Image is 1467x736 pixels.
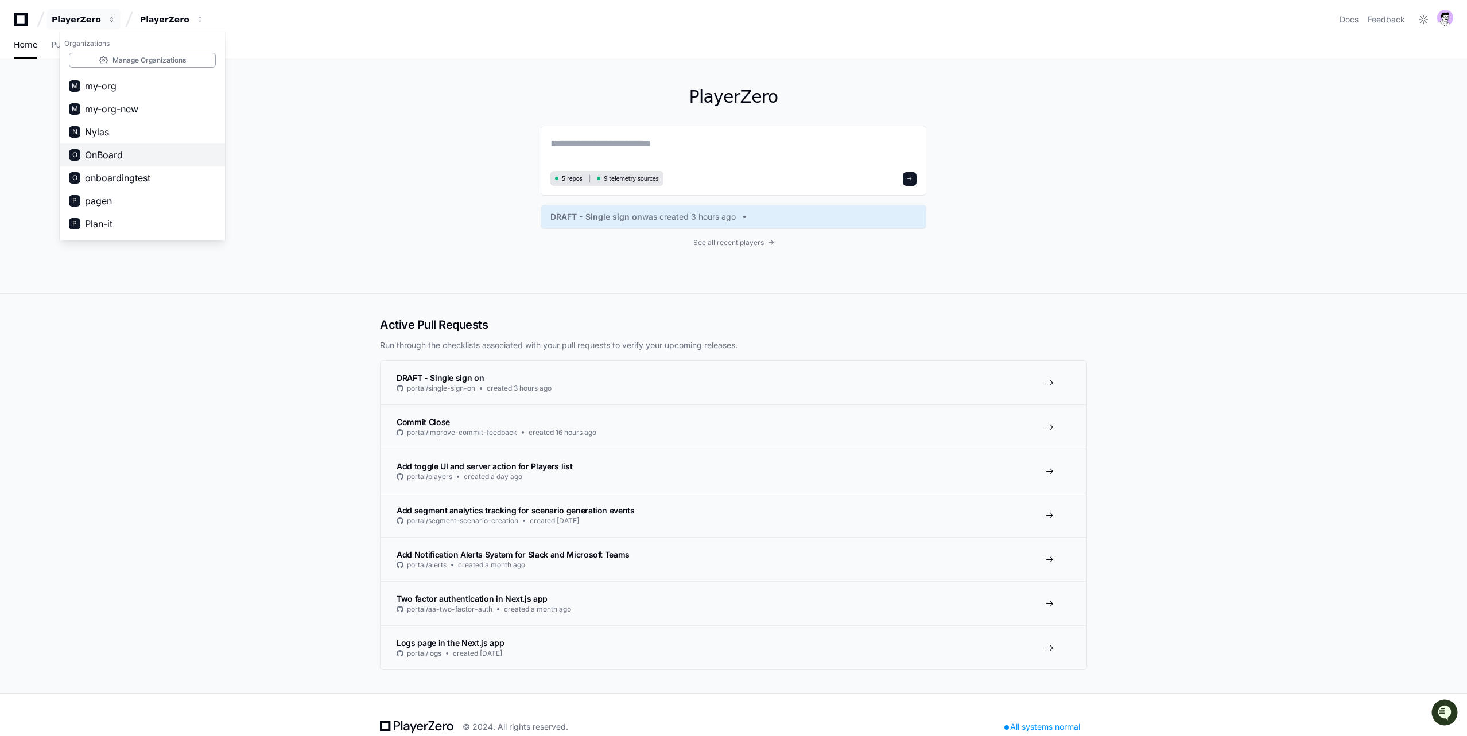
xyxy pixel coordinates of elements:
[487,384,552,393] span: created 3 hours ago
[69,218,80,229] div: P
[85,217,112,231] span: Plan-it
[381,361,1086,404] a: DRAFT - Single sign onportal/single-sign-oncreated 3 hours ago
[39,97,145,106] div: We're available if you need us!
[69,80,80,92] div: M
[397,461,572,471] span: Add toggle UI and server action for Players list
[69,126,80,138] div: N
[397,594,548,603] span: Two factor authentication in Next.js app
[504,605,571,614] span: created a month ago
[381,404,1086,449] a: Commit Closeportal/improve-commit-feedbackcreated 16 hours ago
[464,472,522,481] span: created a day ago
[1437,10,1453,26] img: avatar
[11,85,32,106] img: 1756235613930-3d25f9e4-fa56-45dd-b3ad-e072dfbd1548
[11,46,209,64] div: Welcome
[407,384,475,393] span: portal/single-sign-on
[381,449,1086,493] a: Add toggle UI and server action for Players listportal/playerscreated a day ago
[114,120,139,129] span: Pylon
[453,649,502,658] span: created [DATE]
[85,102,138,116] span: my-org-new
[14,41,37,48] span: Home
[397,550,630,559] span: Add Notification Alerts System for Slack and Microsoft Teams
[407,428,517,437] span: portal/improve-commit-feedback
[397,373,484,383] span: DRAFT - Single sign on
[69,53,216,68] a: Manage Organizations
[407,649,441,658] span: portal/logs
[69,149,80,161] div: O
[397,417,450,427] span: Commit Close
[541,238,926,247] a: See all recent players
[407,472,452,481] span: portal/players
[60,32,225,240] div: PlayerZero
[407,605,492,614] span: portal/aa-two-factor-auth
[381,625,1086,669] a: Logs page in the Next.js appportal/logscreated [DATE]
[85,125,109,139] span: Nylas
[397,638,504,648] span: Logs page in the Next.js app
[380,340,1087,351] p: Run through the checklists associated with your pull requests to verify your upcoming releases.
[541,87,926,107] h1: PlayerZero
[60,34,225,53] h1: Organizations
[381,493,1086,537] a: Add segment analytics tracking for scenario generation eventsportal/segment-scenario-creationcrea...
[85,148,123,162] span: OnBoard
[604,174,658,183] span: 9 telemetry sources
[140,14,189,25] div: PlayerZero
[135,9,209,30] button: PlayerZero
[380,317,1087,333] h2: Active Pull Requests
[998,719,1087,735] div: All systems normal
[47,9,121,30] button: PlayerZero
[381,581,1086,625] a: Two factor authentication in Next.js appportal/aa-two-factor-authcreated a month ago
[1368,14,1405,25] button: Feedback
[407,560,447,570] span: portal/alerts
[51,41,104,48] span: Pull Requests
[11,11,34,34] img: PlayerZero
[463,721,568,733] div: © 2024. All rights reserved.
[693,238,764,247] span: See all recent players
[458,560,525,570] span: created a month ago
[407,516,518,525] span: portal/segment-scenario-creation
[52,14,101,25] div: PlayerZero
[529,428,596,437] span: created 16 hours ago
[642,211,736,223] span: was created 3 hours ago
[69,195,80,207] div: P
[51,32,104,59] a: Pull Requests
[562,174,583,183] span: 5 repos
[85,79,117,93] span: my-org
[195,89,209,103] button: Start new chat
[530,516,579,525] span: created [DATE]
[397,505,635,515] span: Add segment analytics tracking for scenario generation events
[81,120,139,129] a: Powered byPylon
[39,85,188,97] div: Start new chat
[550,211,642,223] span: DRAFT - Single sign on
[85,194,112,208] span: pagen
[69,103,80,115] div: M
[550,211,917,223] a: DRAFT - Single sign onwas created 3 hours ago
[1430,698,1461,729] iframe: Open customer support
[1340,14,1359,25] a: Docs
[14,32,37,59] a: Home
[381,537,1086,581] a: Add Notification Alerts System for Slack and Microsoft Teamsportal/alertscreated a month ago
[85,171,150,185] span: onboardingtest
[69,172,80,184] div: O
